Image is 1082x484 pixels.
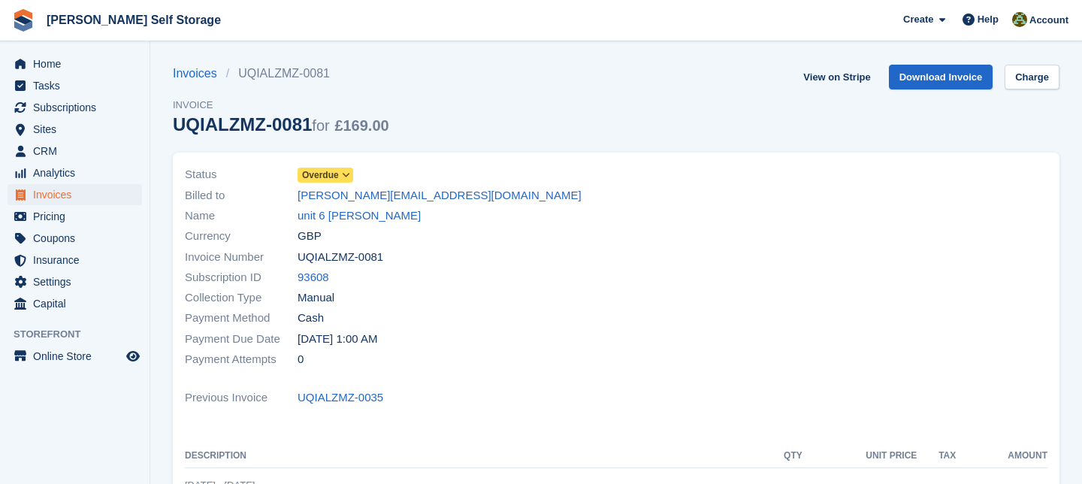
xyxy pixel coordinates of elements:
[298,351,304,368] span: 0
[8,293,142,314] a: menu
[956,444,1047,468] th: Amount
[185,289,298,307] span: Collection Type
[8,228,142,249] a: menu
[298,228,322,245] span: GBP
[312,117,329,134] span: for
[298,289,334,307] span: Manual
[185,331,298,348] span: Payment Due Date
[41,8,227,32] a: [PERSON_NAME] Self Storage
[8,97,142,118] a: menu
[8,184,142,205] a: menu
[185,444,760,468] th: Description
[298,207,421,225] a: unit 6 [PERSON_NAME]
[802,444,917,468] th: Unit Price
[185,249,298,266] span: Invoice Number
[903,12,933,27] span: Create
[173,65,389,83] nav: breadcrumbs
[185,389,298,407] span: Previous Invoice
[185,310,298,327] span: Payment Method
[298,187,582,204] a: [PERSON_NAME][EMAIL_ADDRESS][DOMAIN_NAME]
[185,207,298,225] span: Name
[298,249,383,266] span: UQIALZMZ-0081
[8,346,142,367] a: menu
[760,444,802,468] th: QTY
[173,114,389,135] div: UQIALZMZ-0081
[33,97,123,118] span: Subscriptions
[1012,12,1027,27] img: Karl
[298,269,329,286] a: 93608
[8,162,142,183] a: menu
[1029,13,1068,28] span: Account
[33,141,123,162] span: CRM
[33,293,123,314] span: Capital
[8,250,142,271] a: menu
[173,65,226,83] a: Invoices
[185,351,298,368] span: Payment Attempts
[298,310,324,327] span: Cash
[33,162,123,183] span: Analytics
[185,187,298,204] span: Billed to
[302,168,339,182] span: Overdue
[8,53,142,74] a: menu
[33,53,123,74] span: Home
[889,65,993,89] a: Download Invoice
[185,228,298,245] span: Currency
[173,98,389,113] span: Invoice
[978,12,999,27] span: Help
[8,119,142,140] a: menu
[33,119,123,140] span: Sites
[1005,65,1059,89] a: Charge
[124,347,142,365] a: Preview store
[33,346,123,367] span: Online Store
[33,184,123,205] span: Invoices
[33,271,123,292] span: Settings
[33,228,123,249] span: Coupons
[8,75,142,96] a: menu
[8,141,142,162] a: menu
[33,75,123,96] span: Tasks
[298,166,353,183] a: Overdue
[14,327,150,342] span: Storefront
[797,65,876,89] a: View on Stripe
[298,331,377,348] time: 2025-09-19 00:00:00 UTC
[298,389,383,407] a: UQIALZMZ-0035
[8,206,142,227] a: menu
[12,9,35,32] img: stora-icon-8386f47178a22dfd0bd8f6a31ec36ba5ce8667c1dd55bd0f319d3a0aa187defe.svg
[33,250,123,271] span: Insurance
[8,271,142,292] a: menu
[334,117,388,134] span: £169.00
[185,269,298,286] span: Subscription ID
[33,206,123,227] span: Pricing
[917,444,956,468] th: Tax
[185,166,298,183] span: Status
